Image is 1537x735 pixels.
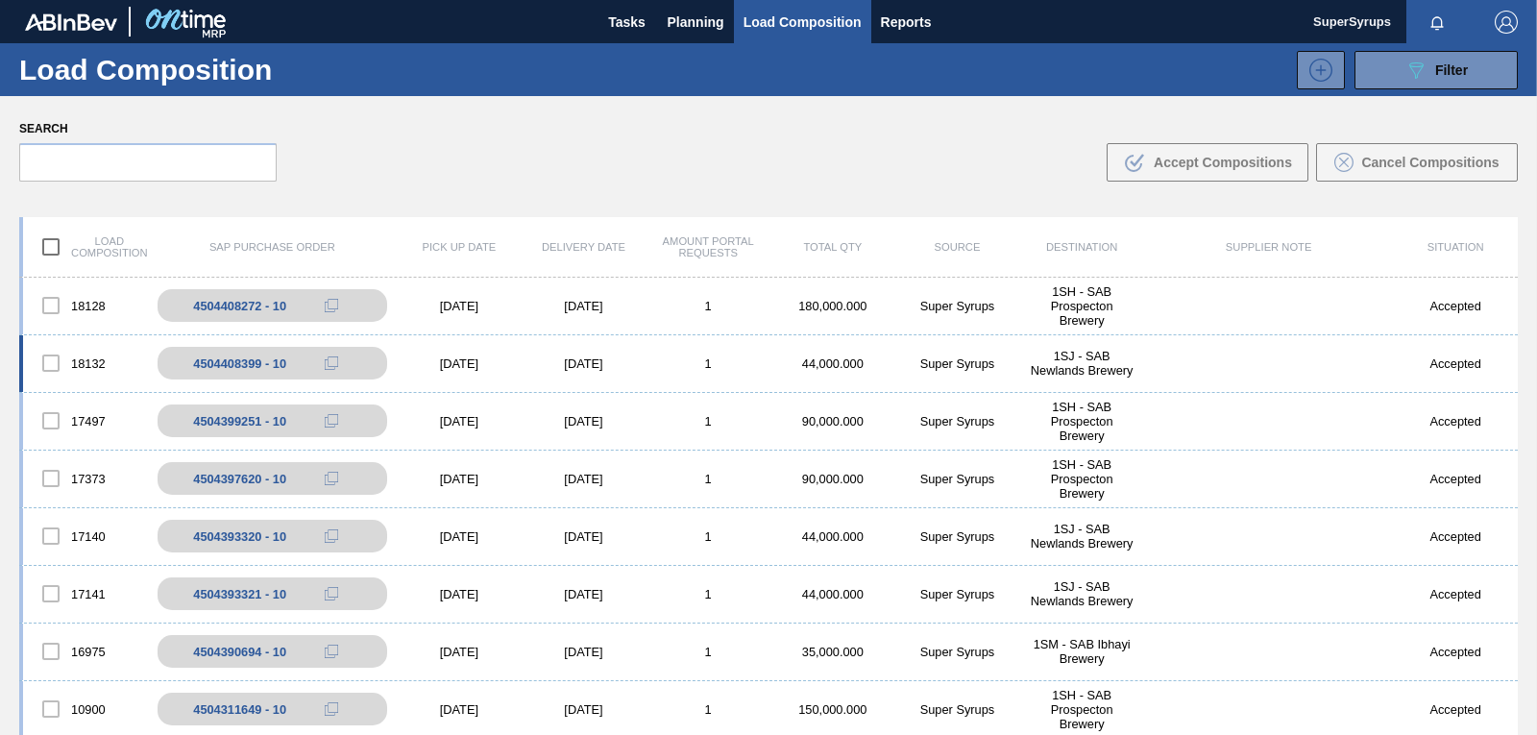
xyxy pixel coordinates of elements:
[1144,241,1393,253] div: Supplier Note
[895,356,1020,371] div: Super Syrups
[397,299,522,313] div: [DATE]
[19,59,326,81] h1: Load Composition
[193,587,286,601] div: 4504393321 - 10
[312,409,351,432] div: Copy
[193,299,286,313] div: 4504408272 - 10
[522,356,647,371] div: [DATE]
[895,645,1020,659] div: Super Syrups
[646,472,770,486] div: 1
[1393,356,1518,371] div: Accepted
[312,698,351,721] div: Copy
[23,631,148,672] div: 16975
[1393,587,1518,601] div: Accepted
[606,11,648,34] span: Tasks
[193,529,286,544] div: 4504393320 - 10
[522,529,647,544] div: [DATE]
[522,299,647,313] div: [DATE]
[881,11,932,34] span: Reports
[646,299,770,313] div: 1
[397,356,522,371] div: [DATE]
[312,582,351,605] div: Copy
[1393,702,1518,717] div: Accepted
[522,241,647,253] div: Delivery Date
[397,645,522,659] div: [DATE]
[1019,457,1144,501] div: 1SH - SAB Prospecton Brewery
[646,587,770,601] div: 1
[1287,51,1345,89] div: New Load Composition
[397,587,522,601] div: [DATE]
[770,587,895,601] div: 44,000.000
[397,529,522,544] div: [DATE]
[770,702,895,717] div: 150,000.000
[770,299,895,313] div: 180,000.000
[770,414,895,429] div: 90,000.000
[397,414,522,429] div: [DATE]
[522,702,647,717] div: [DATE]
[193,702,286,717] div: 4504311649 - 10
[23,285,148,326] div: 18128
[312,467,351,490] div: Copy
[1019,284,1144,328] div: 1SH - SAB Prospecton Brewery
[646,529,770,544] div: 1
[895,414,1020,429] div: Super Syrups
[23,401,148,441] div: 17497
[148,241,397,253] div: SAP Purchase Order
[1361,155,1499,170] span: Cancel Compositions
[1393,645,1518,659] div: Accepted
[1019,400,1144,443] div: 1SH - SAB Prospecton Brewery
[312,640,351,663] div: Copy
[19,115,277,143] label: Search
[312,525,351,548] div: Copy
[1019,637,1144,666] div: 1SM - SAB Ibhayi Brewery
[23,516,148,556] div: 17140
[193,356,286,371] div: 4504408399 - 10
[1019,522,1144,551] div: 1SJ - SAB Newlands Brewery
[193,472,286,486] div: 4504397620 - 10
[895,299,1020,313] div: Super Syrups
[1019,579,1144,608] div: 1SJ - SAB Newlands Brewery
[1495,11,1518,34] img: Logout
[1406,9,1468,36] button: Notifications
[770,645,895,659] div: 35,000.000
[397,702,522,717] div: [DATE]
[895,702,1020,717] div: Super Syrups
[646,702,770,717] div: 1
[895,529,1020,544] div: Super Syrups
[770,241,895,253] div: Total Qty
[1154,155,1292,170] span: Accept Compositions
[646,235,770,258] div: Amount Portal Requests
[23,227,148,267] div: Load composition
[895,241,1020,253] div: Source
[522,472,647,486] div: [DATE]
[895,472,1020,486] div: Super Syrups
[1019,349,1144,378] div: 1SJ - SAB Newlands Brewery
[770,529,895,544] div: 44,000.000
[522,414,647,429] div: [DATE]
[1107,143,1308,182] button: Accept Compositions
[646,356,770,371] div: 1
[668,11,724,34] span: Planning
[23,458,148,499] div: 17373
[522,587,647,601] div: [DATE]
[312,294,351,317] div: Copy
[522,645,647,659] div: [DATE]
[895,587,1020,601] div: Super Syrups
[1393,414,1518,429] div: Accepted
[397,472,522,486] div: [DATE]
[23,689,148,729] div: 10900
[646,645,770,659] div: 1
[1019,241,1144,253] div: Destination
[744,11,862,34] span: Load Composition
[1393,299,1518,313] div: Accepted
[1393,241,1518,253] div: Situation
[1393,472,1518,486] div: Accepted
[397,241,522,253] div: Pick up Date
[193,414,286,429] div: 4504399251 - 10
[1435,62,1468,78] span: Filter
[312,352,351,375] div: Copy
[193,645,286,659] div: 4504390694 - 10
[23,574,148,614] div: 17141
[25,13,117,31] img: TNhmsLtSVTkK8tSr43FrP2fwEKptu5GPRR3wAAAABJRU5ErkJggg==
[23,343,148,383] div: 18132
[1393,529,1518,544] div: Accepted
